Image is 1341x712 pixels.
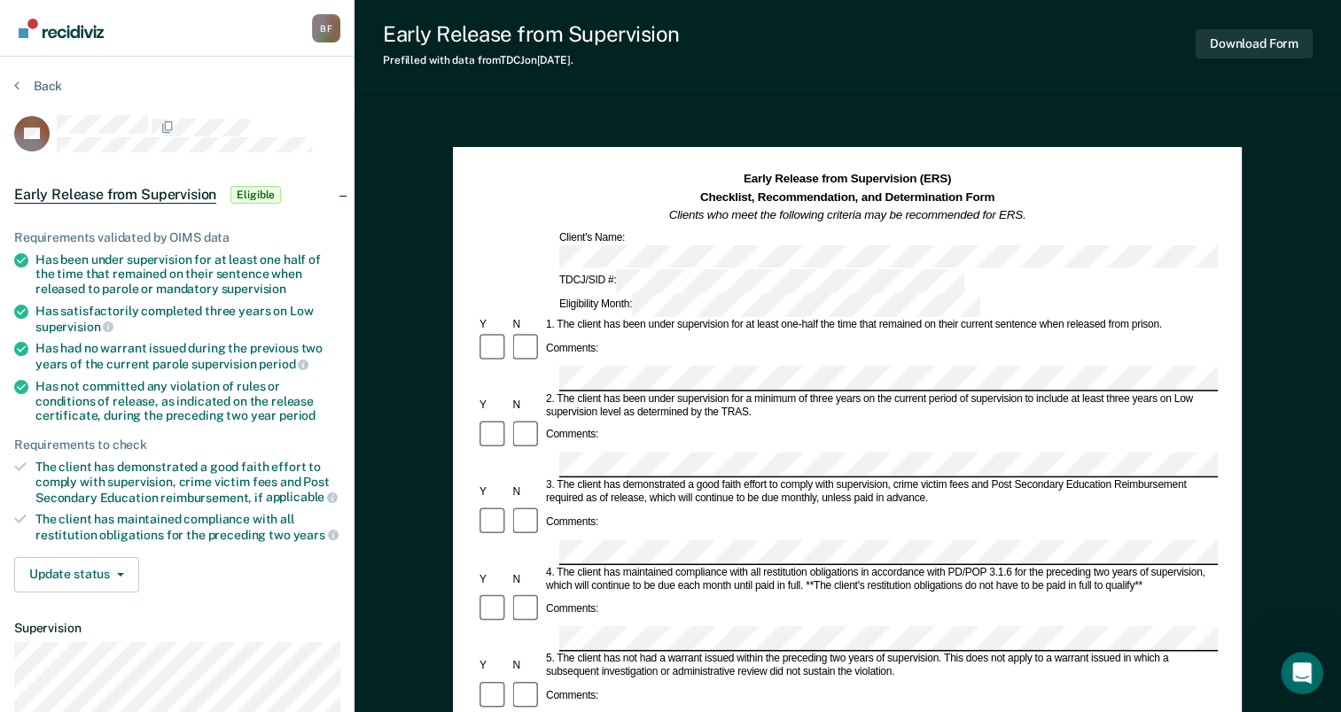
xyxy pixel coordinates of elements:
[543,479,1218,506] div: 3. The client has demonstrated a good faith effort to comply with supervision, crime victim fees ...
[222,282,286,296] span: supervision
[35,252,340,297] div: Has been under supervision for at least one half of the time that remained on their sentence when...
[543,319,1218,332] div: 1. The client has been under supervision for at least one-half the time that remained on their cu...
[1281,652,1323,694] iframe: Intercom live chat
[477,573,510,586] div: Y
[477,485,510,499] div: Y
[230,186,281,204] span: Eligible
[543,653,1218,679] div: 5. The client has not had a warrant issued within the preceding two years of supervision. This do...
[266,490,338,504] span: applicable
[543,515,601,529] div: Comments:
[14,186,216,204] span: Early Release from Supervision
[35,512,340,542] div: The client has maintained compliance with all restitution obligations for the preceding two
[35,460,340,505] div: The client has demonstrated a good faith effort to comply with supervision, crime victim fees and...
[744,173,951,186] strong: Early Release from Supervision (ERS)
[259,357,308,371] span: period
[1196,29,1313,58] button: Download Form
[279,408,316,422] span: period
[557,270,967,294] div: TDCJ/SID #:
[383,54,680,66] div: Prefilled with data from TDCJ on [DATE] .
[14,437,340,453] div: Requirements to check
[511,573,543,586] div: N
[14,78,62,94] button: Back
[557,293,983,317] div: Eligibility Month:
[543,566,1218,592] div: 4. The client has maintained compliance with all restitution obligations in accordance with PD/PO...
[14,230,340,245] div: Requirements validated by OIMS data
[477,399,510,412] div: Y
[35,341,340,371] div: Has had no warrant issued during the previous two years of the current parole supervision
[14,621,340,636] dt: Supervision
[700,190,994,204] strong: Checklist, Recommendation, and Determination Form
[312,14,340,43] button: Profile dropdown button
[477,319,510,332] div: Y
[543,392,1218,419] div: 2. The client has been under supervision for a minimum of three years on the current period of su...
[543,690,601,703] div: Comments:
[511,485,543,499] div: N
[511,319,543,332] div: N
[543,342,601,355] div: Comments:
[35,304,340,334] div: Has satisfactorily completed three years on Low
[19,19,104,38] img: Recidiviz
[511,399,543,412] div: N
[511,660,543,673] div: N
[477,660,510,673] div: Y
[35,320,113,334] span: supervision
[312,14,340,43] div: B F
[35,379,340,423] div: Has not committed any violation of rules or conditions of release, as indicated on the release ce...
[14,557,139,592] button: Update status
[543,603,601,616] div: Comments:
[543,429,601,442] div: Comments:
[383,21,680,47] div: Early Release from Supervision
[293,528,339,542] span: years
[669,208,1026,221] em: Clients who meet the following criteria may be recommended for ERS.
